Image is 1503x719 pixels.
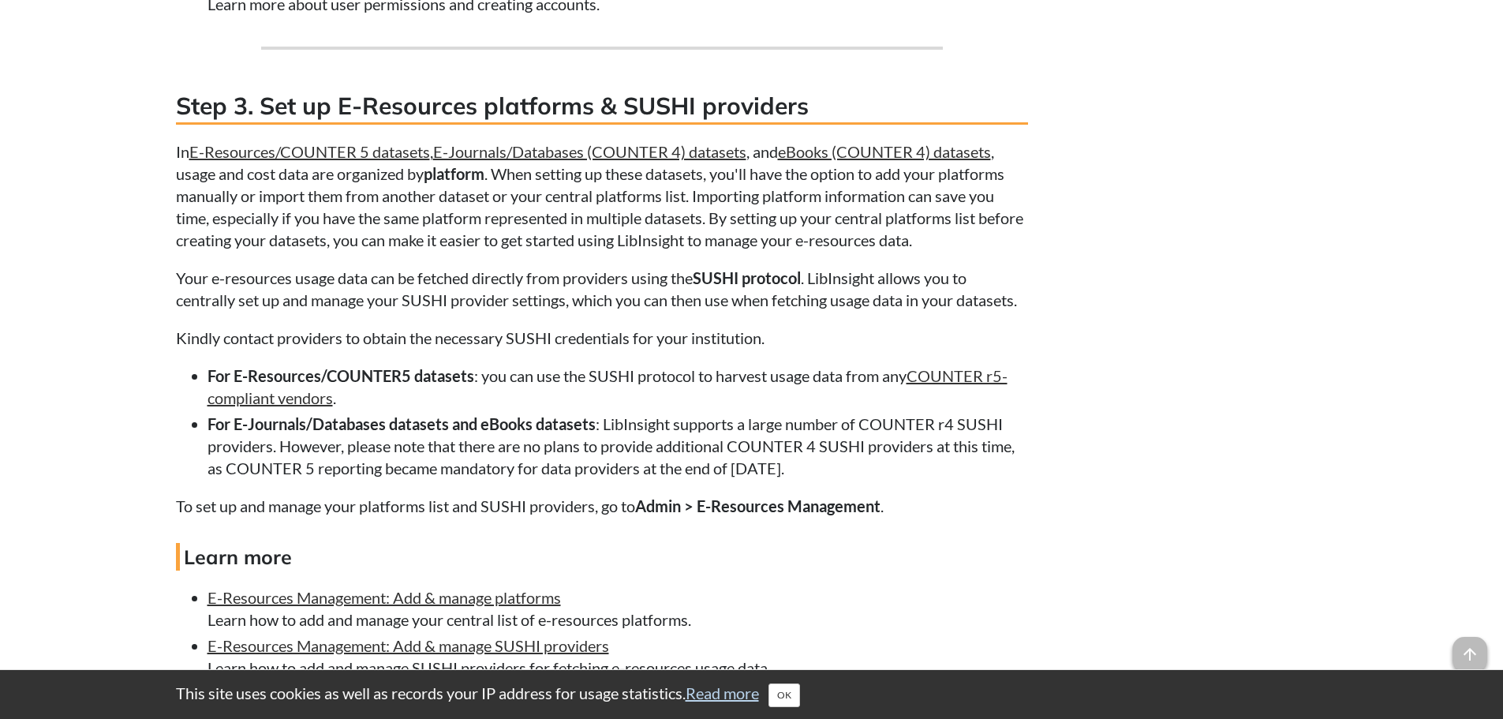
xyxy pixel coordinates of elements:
[208,366,1008,407] a: COUNTER r5-compliant vendors
[208,414,596,433] span: For E-Journals/Databases datasets and eBooks datasets
[208,366,474,385] span: For E-Resources/COUNTER5 datasets
[208,413,1028,479] li: : LibInsight supports a large number of COUNTER r4 SUSHI providers. However, please note that the...
[176,89,1028,125] h3: Step 3. Set up E-Resources platforms & SUSHI providers
[160,682,1344,707] div: This site uses cookies as well as records your IP address for usage statistics.
[176,543,1028,571] h4: Learn more
[768,683,800,707] button: Close
[208,588,561,607] a: E-Resources Management: Add & manage platforms
[686,683,759,702] a: Read more
[208,365,1028,409] li: : you can use the SUSHI protocol to harvest usage data from any .
[1453,637,1487,672] span: arrow_upward
[208,586,1028,631] li: Learn how to add and manage your central list of e-resources platforms.
[433,142,746,161] a: E-Journals/Databases (COUNTER 4) datasets
[189,142,430,161] a: E-Resources/COUNTER 5 datasets
[176,140,1028,251] p: In , , and , usage and cost data are organized by . When setting up these datasets, you'll have t...
[693,268,801,287] strong: SUSHI protocol
[208,636,609,655] a: E-Resources Management: Add & manage SUSHI providers
[424,164,484,183] strong: platform
[176,267,1028,311] p: Your e-resources usage data can be fetched directly from providers using the . LibInsight allows ...
[208,635,1028,679] li: Learn how to add and manage SUSHI providers for fetching e-resources usage data.
[176,327,1028,349] p: Kindly contact providers to obtain the necessary SUSHI credentials for your institution.
[1453,638,1487,657] a: arrow_upward
[176,495,1028,517] p: To set up and manage your platforms list and SUSHI providers, go to .
[635,496,880,515] strong: Admin > E-Resources Management
[778,142,991,161] a: eBooks (COUNTER 4) datasets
